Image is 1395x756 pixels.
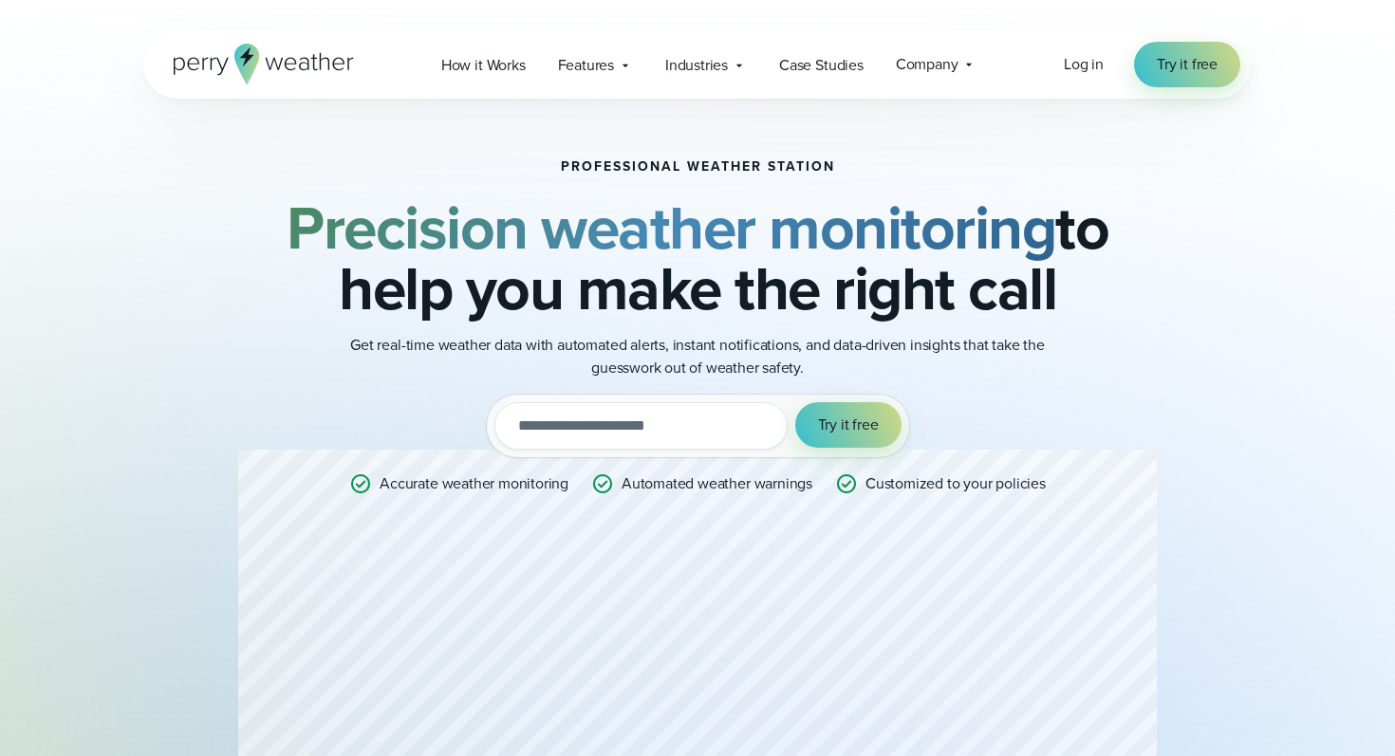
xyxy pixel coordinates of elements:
p: Get real-time weather data with automated alerts, instant notifications, and data-driven insights... [318,334,1077,379]
span: Try it free [1157,53,1218,76]
p: Customized to your policies [865,472,1046,495]
a: Case Studies [763,46,880,84]
strong: Precision weather monitoring [287,183,1055,272]
span: How it Works [441,54,526,77]
a: Try it free [1134,42,1240,87]
a: How it Works [425,46,542,84]
a: Log in [1064,53,1104,76]
span: Try it free [818,414,879,436]
p: Accurate weather monitoring [380,472,568,495]
p: Automated weather warnings [622,472,812,495]
span: Log in [1064,53,1104,75]
span: Industries [665,54,728,77]
button: Try it free [795,402,902,448]
span: Features [558,54,614,77]
h2: to help you make the right call [238,197,1157,319]
h1: Professional Weather Station [561,159,835,175]
span: Company [896,53,958,76]
span: Case Studies [779,54,864,77]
